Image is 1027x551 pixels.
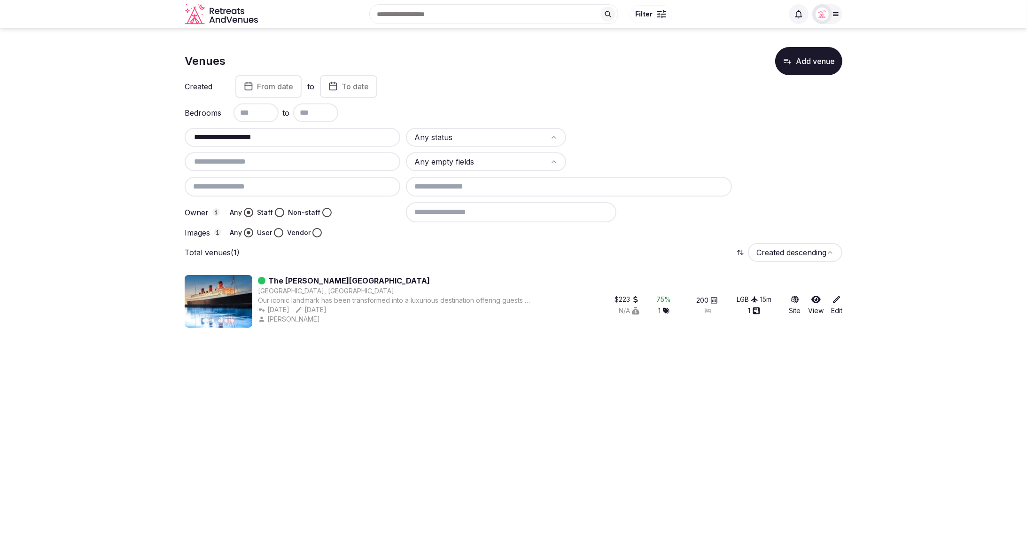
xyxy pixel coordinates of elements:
button: [GEOGRAPHIC_DATA], [GEOGRAPHIC_DATA] [258,286,394,296]
button: Go to slide 5 [231,319,234,322]
button: Owner [212,208,220,216]
button: 1 [659,306,669,315]
label: to [307,81,314,92]
div: 15 m [760,295,771,304]
button: 75% [657,295,671,304]
span: From date [257,82,293,91]
a: Edit [831,295,842,315]
button: Go to slide 2 [211,319,214,322]
button: 1 [748,306,760,315]
button: [DATE] [258,305,289,315]
label: Bedrooms [185,109,222,117]
div: Our iconic landmark has been transformed into a luxurious destination offering guests an extraord... [258,296,533,305]
a: Site [789,295,801,315]
a: View [808,295,824,315]
img: Featured image for The Queen Mary Hotel [185,275,252,328]
button: Go to slide 4 [225,319,227,322]
button: 200 [696,296,718,305]
div: 75 % [657,295,671,304]
span: to [282,107,289,118]
button: From date [235,75,302,98]
label: Created [185,83,222,90]
a: The [PERSON_NAME][GEOGRAPHIC_DATA] [268,275,430,286]
button: $223 [615,295,639,304]
label: Non-staff [288,208,320,217]
button: To date [320,75,377,98]
button: [DATE] [295,305,327,315]
label: Staff [257,208,273,217]
button: Go to slide 1 [202,319,209,323]
button: Images [214,228,221,236]
button: Go to slide 3 [218,319,221,322]
button: N/A [619,306,639,315]
h1: Venues [185,53,226,69]
button: Filter [630,5,672,23]
button: Add venue [775,47,842,75]
span: To date [342,82,369,91]
label: Vendor [287,228,311,237]
button: 15m [760,295,771,304]
label: Any [230,208,242,217]
label: Any [230,228,242,237]
span: Filter [636,9,653,19]
button: LGB [737,295,758,304]
img: miaceralde [816,8,829,21]
label: User [257,228,272,237]
p: Total venues (1) [185,247,240,258]
svg: Retreats and Venues company logo [185,4,260,25]
label: Owner [185,208,222,217]
a: Visit the homepage [185,4,260,25]
span: 200 [696,296,708,305]
button: [PERSON_NAME] [258,315,322,324]
label: Images [185,228,222,237]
